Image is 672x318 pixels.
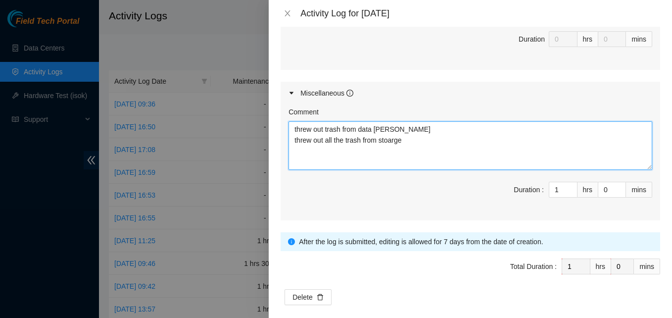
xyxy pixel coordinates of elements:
div: Duration [519,34,545,45]
div: Total Duration : [510,261,557,272]
div: mins [634,259,660,274]
div: Miscellaneous [300,88,353,99]
span: delete [317,294,324,302]
div: hrs [577,31,598,47]
div: Duration : [514,184,544,195]
div: hrs [590,259,611,274]
textarea: Comment [288,121,652,170]
button: Deletedelete [285,289,331,305]
span: caret-right [288,90,294,96]
span: Delete [292,292,312,303]
div: mins [626,182,652,198]
label: Comment [288,106,319,117]
button: Close [281,9,294,18]
span: close [284,9,291,17]
div: mins [626,31,652,47]
div: Miscellaneous info-circle [281,82,660,105]
div: After the log is submitted, editing is allowed for 7 days from the date of creation. [299,236,653,247]
span: info-circle [346,90,353,97]
div: Activity Log for [DATE] [300,8,660,19]
div: hrs [577,182,598,198]
span: info-circle [288,238,295,245]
